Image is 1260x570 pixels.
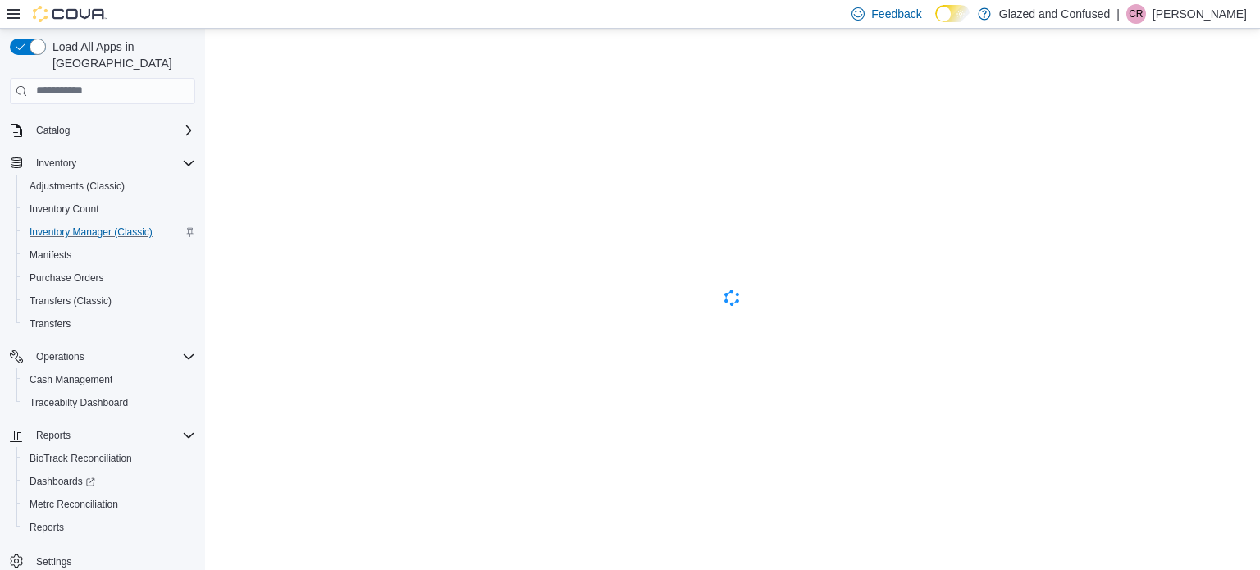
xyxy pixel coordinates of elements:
[16,447,202,470] button: BioTrack Reconciliation
[23,176,131,196] a: Adjustments (Classic)
[23,291,195,311] span: Transfers (Classic)
[23,291,118,311] a: Transfers (Classic)
[30,153,195,173] span: Inventory
[30,294,112,308] span: Transfers (Classic)
[33,6,107,22] img: Cova
[30,396,128,409] span: Traceabilty Dashboard
[1129,4,1143,24] span: CR
[36,157,76,170] span: Inventory
[16,267,202,290] button: Purchase Orders
[1116,4,1120,24] p: |
[16,198,202,221] button: Inventory Count
[16,312,202,335] button: Transfers
[16,290,202,312] button: Transfers (Classic)
[23,314,195,334] span: Transfers
[23,472,195,491] span: Dashboards
[30,249,71,262] span: Manifests
[30,498,118,511] span: Metrc Reconciliation
[23,268,111,288] a: Purchase Orders
[16,175,202,198] button: Adjustments (Classic)
[23,518,195,537] span: Reports
[16,493,202,516] button: Metrc Reconciliation
[30,426,77,445] button: Reports
[30,121,76,140] button: Catalog
[23,314,77,334] a: Transfers
[3,424,202,447] button: Reports
[16,244,202,267] button: Manifests
[30,180,125,193] span: Adjustments (Classic)
[23,245,195,265] span: Manifests
[16,221,202,244] button: Inventory Manager (Classic)
[23,518,71,537] a: Reports
[23,176,195,196] span: Adjustments (Classic)
[23,370,119,390] a: Cash Management
[30,475,95,488] span: Dashboards
[871,6,921,22] span: Feedback
[23,268,195,288] span: Purchase Orders
[30,203,99,216] span: Inventory Count
[3,345,202,368] button: Operations
[30,426,195,445] span: Reports
[23,199,106,219] a: Inventory Count
[30,317,71,331] span: Transfers
[30,347,91,367] button: Operations
[1126,4,1146,24] div: Cody Rosenthal
[23,393,195,413] span: Traceabilty Dashboard
[23,472,102,491] a: Dashboards
[23,245,78,265] a: Manifests
[23,199,195,219] span: Inventory Count
[935,5,970,22] input: Dark Mode
[23,222,195,242] span: Inventory Manager (Classic)
[935,22,936,23] span: Dark Mode
[30,373,112,386] span: Cash Management
[16,516,202,539] button: Reports
[23,393,135,413] a: Traceabilty Dashboard
[23,495,195,514] span: Metrc Reconciliation
[30,271,104,285] span: Purchase Orders
[30,347,195,367] span: Operations
[23,495,125,514] a: Metrc Reconciliation
[30,153,83,173] button: Inventory
[3,152,202,175] button: Inventory
[23,449,195,468] span: BioTrack Reconciliation
[36,124,70,137] span: Catalog
[36,555,71,568] span: Settings
[16,368,202,391] button: Cash Management
[30,121,195,140] span: Catalog
[23,222,159,242] a: Inventory Manager (Classic)
[36,429,71,442] span: Reports
[1153,4,1247,24] p: [PERSON_NAME]
[16,391,202,414] button: Traceabilty Dashboard
[30,452,132,465] span: BioTrack Reconciliation
[3,119,202,142] button: Catalog
[46,39,195,71] span: Load All Apps in [GEOGRAPHIC_DATA]
[16,470,202,493] a: Dashboards
[999,4,1110,24] p: Glazed and Confused
[30,226,153,239] span: Inventory Manager (Classic)
[36,350,84,363] span: Operations
[30,521,64,534] span: Reports
[23,370,195,390] span: Cash Management
[23,449,139,468] a: BioTrack Reconciliation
